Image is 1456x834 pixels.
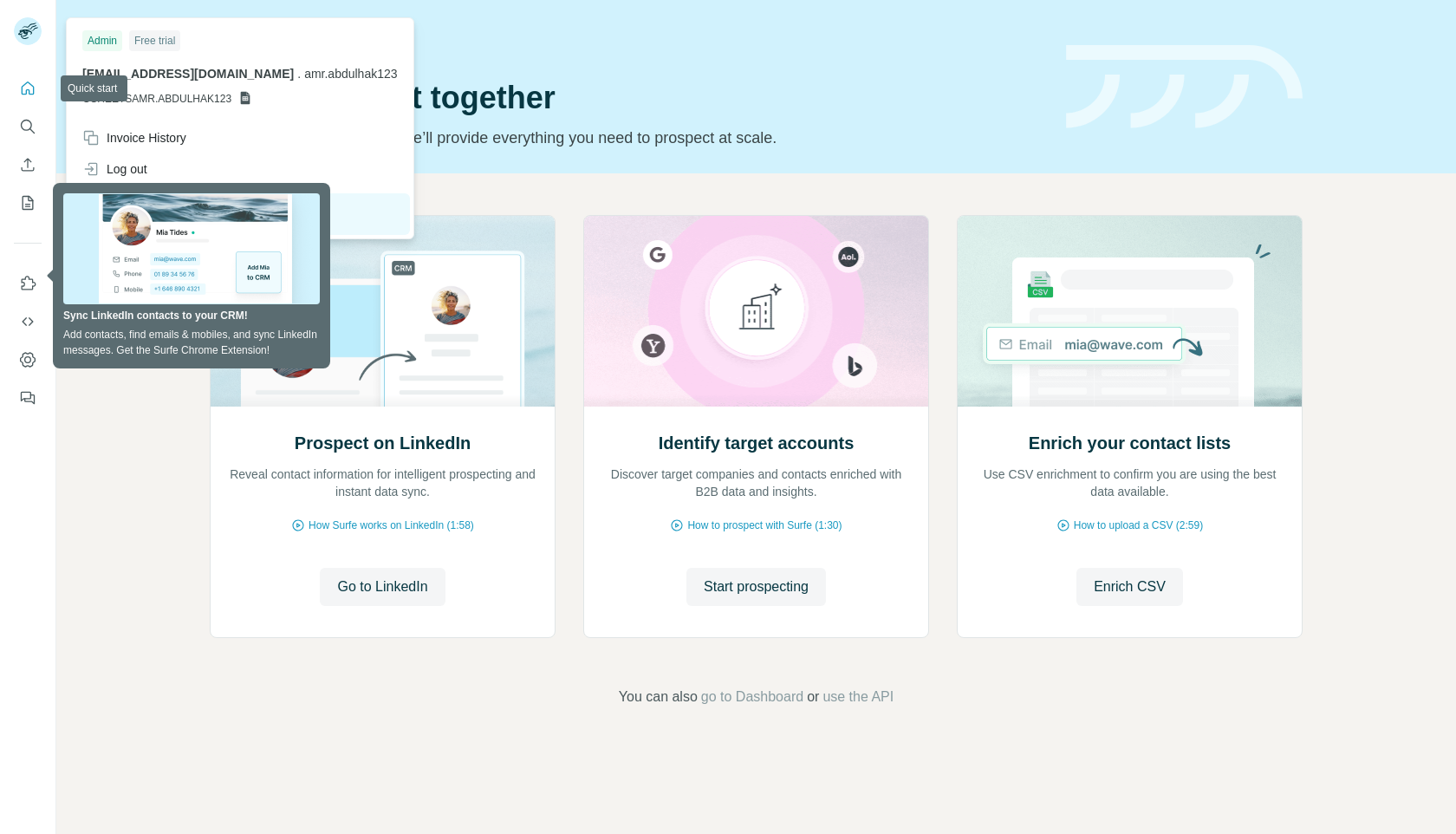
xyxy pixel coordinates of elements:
[14,111,42,142] button: Search
[337,577,427,597] span: Go to LinkedIn
[701,687,803,707] button: go to Dashboard
[82,129,186,147] div: Invoice History
[687,518,842,533] span: How to prospect with Surfe (1:30)
[82,30,122,51] div: Admin
[1094,577,1166,597] span: Enrich CSV
[309,518,474,533] span: How Surfe works on LinkedIn (1:58)
[297,67,301,81] span: .
[1029,431,1231,455] h2: Enrich your contact lists
[975,466,1284,500] p: Use CSV enrichment to confirm you are using the best data available.
[14,149,42,180] button: Enrich CSV
[82,67,294,81] span: [EMAIL_ADDRESS][DOMAIN_NAME]
[1076,568,1183,606] button: Enrich CSV
[14,268,42,299] button: Use Surfe on LinkedIn
[210,81,1045,115] h1: Let’s prospect together
[619,687,698,707] span: You can also
[14,344,42,375] button: Dashboard
[304,67,397,81] span: amr.abdulhak123
[210,32,1045,49] div: Quick start
[70,193,410,235] button: Upgrade
[14,382,42,414] button: Feedback
[210,126,1045,150] p: Pick your starting point and we’ll provide everything you need to prospect at scale.
[82,160,147,178] div: Log out
[14,306,42,337] button: Use Surfe API
[822,687,894,707] button: use the API
[583,216,929,407] img: Identify target accounts
[14,187,42,218] button: My lists
[1066,45,1303,129] img: banner
[129,30,180,51] div: Free trial
[1074,518,1203,533] span: How to upload a CSV (2:59)
[957,216,1303,407] img: Enrich your contact lists
[659,431,855,455] h2: Identify target accounts
[686,568,826,606] button: Start prospecting
[295,431,471,455] h2: Prospect on LinkedIn
[228,466,537,500] p: Reveal contact information for intelligent prospecting and instant data sync.
[14,73,42,104] button: Quick start
[704,577,809,597] span: Start prospecting
[601,466,911,500] p: Discover target companies and contacts enriched with B2B data and insights.
[320,568,445,606] button: Go to LinkedIn
[210,216,556,407] img: Prospect on LinkedIn
[807,687,819,707] span: or
[82,91,231,107] span: GSHEETSAMR.ABDULHAK123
